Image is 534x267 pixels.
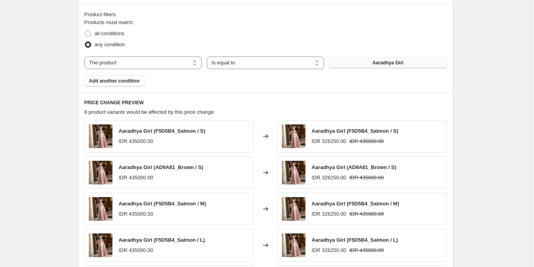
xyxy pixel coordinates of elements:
span: Aaradhya Girl (F5D5B4_Salmon / M) [119,201,206,207]
span: Aaradhya Girl [372,60,403,66]
div: IDR 435000.00 [119,137,153,145]
strike: IDR 435000.00 [349,210,384,218]
img: WebAaradhyaGirlSalmon-1_80x.jpg [282,197,305,221]
button: Aaradhya Girl [329,57,446,68]
h6: PRICE CHANGE PREVIEW [84,100,447,106]
strike: IDR 435000.00 [349,174,384,182]
span: 8 product variants would be affected by this price change: [84,109,215,115]
div: IDR 435000.00 [119,174,153,182]
img: WebAaradhyaGirlSalmon-1_80x.jpg [282,161,305,184]
span: Aaradhya Girl (F5D5B4_Salmon / L) [119,237,205,243]
img: WebAaradhyaGirlSalmon-1_80x.jpg [89,124,112,148]
div: IDR 435000.00 [119,210,153,218]
span: Aaradhya Girl (F5D5B4_Salmon / S) [312,128,399,134]
div: IDR 435000.00 [119,246,153,254]
div: IDR 326250.00 [312,246,346,254]
span: Aaradhya Girl (F5D5B4_Salmon / L) [312,237,398,243]
img: WebAaradhyaGirlSalmon-1_80x.jpg [89,233,112,257]
strike: IDR 435000.00 [349,137,384,145]
div: IDR 326250.00 [312,174,346,182]
img: WebAaradhyaGirlSalmon-1_80x.jpg [282,124,305,148]
div: IDR 326250.00 [312,137,346,145]
button: Add another condition [84,75,144,86]
img: WebAaradhyaGirlSalmon-1_80x.jpg [89,197,112,221]
span: any condition [95,41,125,47]
span: Aaradhya Girl (AD9A81_Brown / S) [119,164,204,170]
span: Aaradhya Girl (F5D5B4_Salmon / M) [312,201,399,207]
span: Add another condition [89,78,140,84]
img: WebAaradhyaGirlSalmon-1_80x.jpg [89,161,112,184]
span: Aaradhya Girl (F5D5B4_Salmon / S) [119,128,206,134]
div: Product filters [84,11,447,19]
span: Products must match: [84,19,134,25]
img: WebAaradhyaGirlSalmon-1_80x.jpg [282,233,305,257]
span: all conditions [95,30,124,36]
strike: IDR 435000.00 [349,246,384,254]
span: Aaradhya Girl (AD9A81_Brown / S) [312,164,397,170]
div: IDR 326250.00 [312,210,346,218]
